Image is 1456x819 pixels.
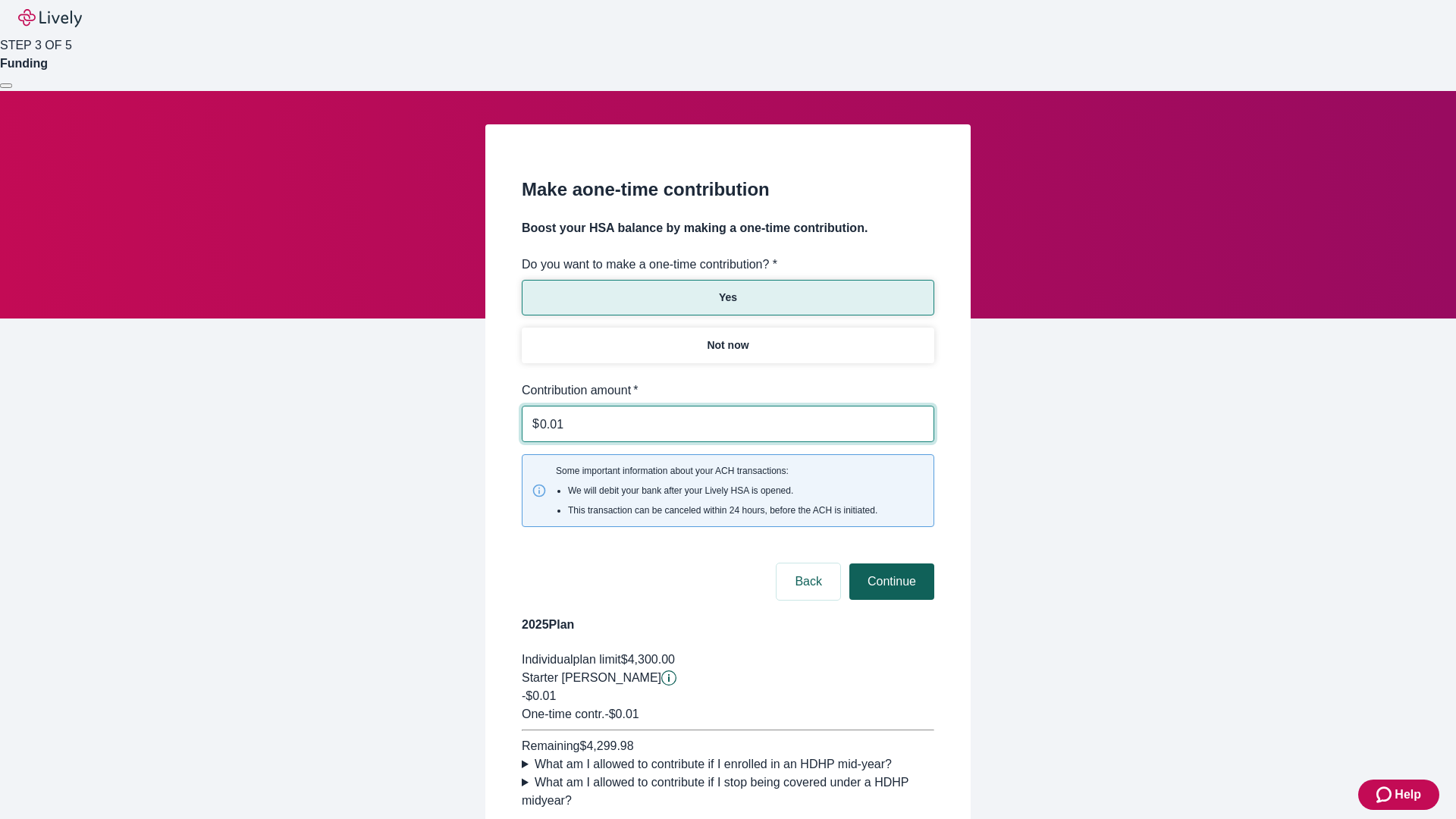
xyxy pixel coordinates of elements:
button: Lively will contribute $0.01 to establish your account [661,670,676,686]
span: Individual plan limit [522,653,621,666]
button: Yes [522,280,934,315]
button: Continue [849,563,934,600]
img: Lively [18,9,82,27]
span: Starter [PERSON_NAME] [522,671,661,684]
button: Back [777,563,840,600]
li: This transaction can be canceled within 24 hours, before the ACH is initiated. [568,504,877,517]
button: Zendesk support iconHelp [1358,780,1439,810]
svg: Starter penny details [661,670,676,686]
span: Remaining [522,739,579,752]
p: Not now [707,337,748,353]
span: One-time contr. [522,708,604,720]
span: Help [1395,786,1421,804]
span: - $0.01 [604,708,639,720]
label: Do you want to make a one-time contribution? * [522,256,777,274]
label: Contribution amount [522,381,639,400]
h4: 2025 Plan [522,616,934,634]
button: Not now [522,328,934,363]
input: $0.00 [540,409,934,439]
span: $4,299.98 [579,739,633,752]
summary: What am I allowed to contribute if I stop being covered under a HDHP midyear? [522,773,934,810]
span: $4,300.00 [621,653,675,666]
span: -$0.01 [522,689,556,702]
summary: What am I allowed to contribute if I enrolled in an HDHP mid-year? [522,755,934,773]
p: Yes [719,290,737,306]
span: Some important information about your ACH transactions: [556,464,877,517]
h2: Make a one-time contribution [522,176,934,203]
h4: Boost your HSA balance by making a one-time contribution. [522,219,934,237]
li: We will debit your bank after your Lively HSA is opened. [568,484,877,497]
p: $ [532,415,539,433]
svg: Zendesk support icon [1376,786,1395,804]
